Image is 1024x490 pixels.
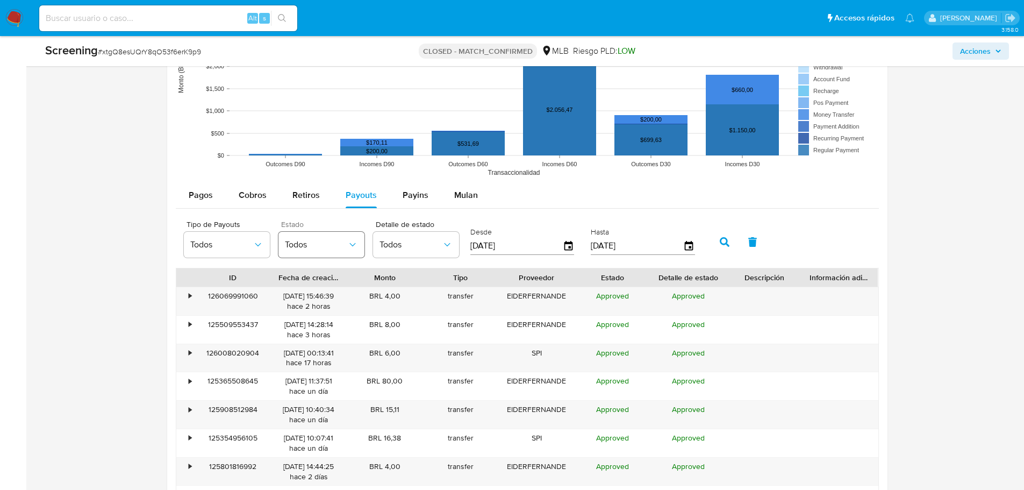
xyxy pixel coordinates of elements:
b: Screening [45,41,98,59]
span: Alt [248,13,257,23]
div: MLB [541,45,569,57]
input: Buscar usuario o caso... [39,11,297,25]
span: Accesos rápidos [834,12,894,24]
button: Acciones [953,42,1009,60]
p: nicolas.tyrkiel@mercadolibre.com [940,13,1001,23]
span: s [263,13,266,23]
span: LOW [618,45,635,57]
span: 3.158.0 [1001,25,1019,34]
span: # xtgQ8esUQrY8qO53f6erK9p9 [98,46,201,57]
button: search-icon [271,11,293,26]
span: Acciones [960,42,991,60]
span: Riesgo PLD: [573,45,635,57]
p: CLOSED - MATCH_CONFIRMED [419,44,537,59]
a: Salir [1005,12,1016,24]
a: Notificaciones [905,13,914,23]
